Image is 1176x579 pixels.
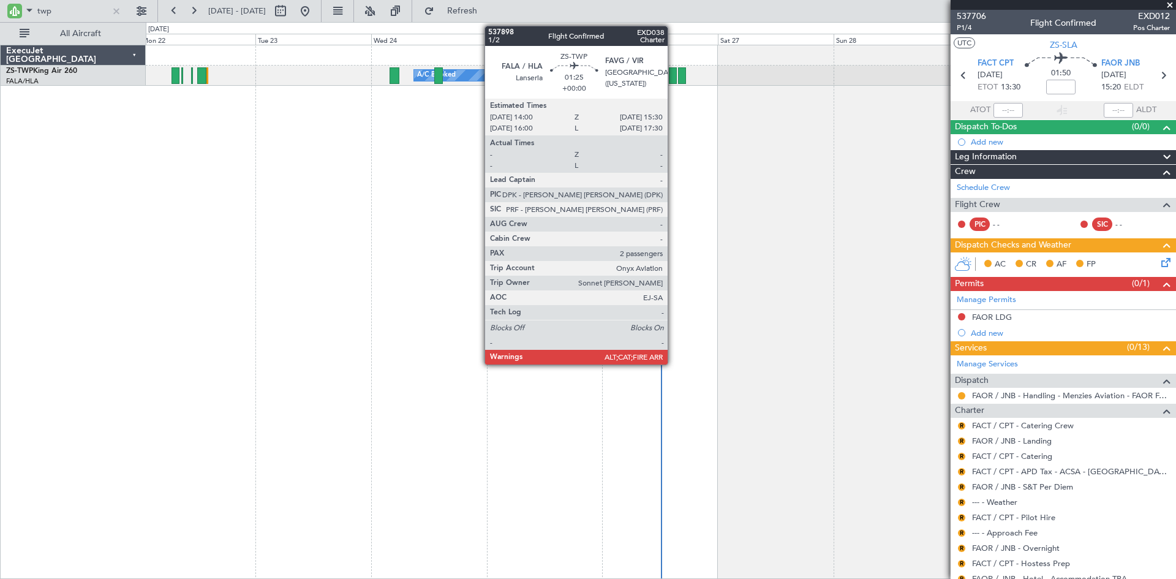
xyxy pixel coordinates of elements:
[1136,104,1156,116] span: ALDT
[972,451,1052,461] a: FACT / CPT - Catering
[1133,10,1170,23] span: EXD012
[970,104,990,116] span: ATOT
[1115,219,1143,230] div: - -
[972,512,1055,523] a: FACT / CPT - Pilot Hire
[32,29,129,38] span: All Aircraft
[834,34,949,45] div: Sun 28
[418,1,492,21] button: Refresh
[958,453,965,460] button: R
[371,34,487,45] div: Wed 24
[995,259,1006,271] span: AC
[1124,81,1144,94] span: ELDT
[955,120,1017,134] span: Dispatch To-Dos
[955,341,987,355] span: Services
[417,66,456,85] div: A/C Booked
[1133,23,1170,33] span: Pos Charter
[958,514,965,521] button: R
[972,466,1170,477] a: FACT / CPT - APD Tax - ACSA - [GEOGRAPHIC_DATA] International FACT / CPT
[970,218,990,231] div: PIC
[955,150,1017,164] span: Leg Information
[958,499,965,506] button: R
[1101,58,1140,70] span: FAOR JNB
[971,328,1170,338] div: Add new
[958,560,965,567] button: R
[1101,81,1121,94] span: 15:20
[955,238,1071,252] span: Dispatch Checks and Weather
[978,69,1003,81] span: [DATE]
[954,37,975,48] button: UTC
[1127,341,1150,354] span: (0/13)
[13,24,133,44] button: All Aircraft
[955,374,989,388] span: Dispatch
[972,497,1017,507] a: --- - Weather
[6,67,77,75] a: ZS-TWPKing Air 260
[437,7,488,15] span: Refresh
[958,529,965,537] button: R
[972,558,1070,569] a: FACT / CPT - Hostess Prep
[978,58,1014,70] span: FACT CPT
[1051,67,1071,80] span: 01:50
[958,422,965,430] button: R
[993,103,1023,118] input: --:--
[993,219,1020,230] div: - -
[1050,39,1077,51] span: ZS-SLA
[972,482,1073,492] a: FAOR / JNB - S&T Per Diem
[208,6,266,17] span: [DATE] - [DATE]
[1087,259,1096,271] span: FP
[957,182,1010,194] a: Schedule Crew
[972,436,1052,446] a: FAOR / JNB - Landing
[972,528,1038,538] a: --- - Approach Fee
[955,277,984,291] span: Permits
[718,34,834,45] div: Sat 27
[6,77,39,86] a: FALA/HLA
[958,468,965,475] button: R
[955,165,976,179] span: Crew
[955,198,1000,212] span: Flight Crew
[1030,17,1096,29] div: Flight Confirmed
[957,294,1016,306] a: Manage Permits
[971,137,1170,147] div: Add new
[140,34,255,45] div: Mon 22
[487,34,603,45] div: Thu 25
[957,358,1018,371] a: Manage Services
[958,545,965,552] button: R
[6,67,33,75] span: ZS-TWP
[972,543,1060,553] a: FAOR / JNB - Overnight
[949,34,1065,45] div: Mon 29
[1132,277,1150,290] span: (0/1)
[955,404,984,418] span: Charter
[958,437,965,445] button: R
[1101,69,1126,81] span: [DATE]
[1001,81,1020,94] span: 13:30
[602,34,718,45] div: Fri 26
[37,2,108,20] input: A/C (Reg. or Type)
[972,390,1170,401] a: FAOR / JNB - Handling - Menzies Aviation - FAOR FAOR / JNB
[148,25,169,35] div: [DATE]
[1026,259,1036,271] span: CR
[957,10,986,23] span: 537706
[957,23,986,33] span: P1/4
[972,420,1074,431] a: FACT / CPT - Catering Crew
[972,312,1012,322] div: FAOR LDG
[958,483,965,491] button: R
[255,34,371,45] div: Tue 23
[1132,120,1150,133] span: (0/0)
[1057,259,1066,271] span: AF
[1092,218,1112,231] div: SIC
[978,81,998,94] span: ETOT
